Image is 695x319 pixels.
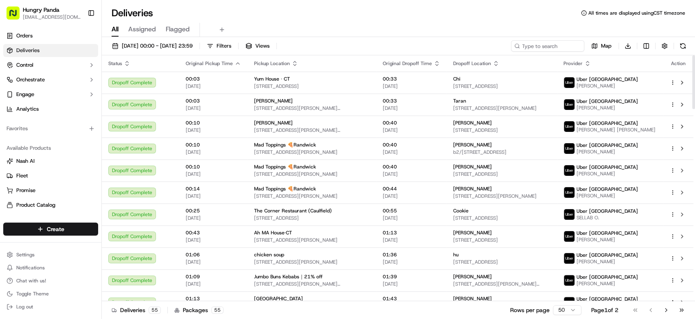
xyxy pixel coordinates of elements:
[16,149,23,155] img: 1736555255976-a54dd68f-1ca7-489b-9aae-adbdc363a1c4
[254,215,370,221] span: [STREET_ADDRESS]
[577,296,638,302] span: Uber [GEOGRAPHIC_DATA]
[3,73,98,86] button: Orchestrate
[254,171,370,177] span: [STREET_ADDRESS][PERSON_NAME]
[186,149,241,155] span: [DATE]
[383,164,440,170] span: 00:40
[453,229,492,236] span: [PERSON_NAME]
[254,60,290,67] span: Pickup Location
[577,236,638,243] span: [PERSON_NAME]
[23,14,81,20] span: [EMAIL_ADDRESS][DOMAIN_NAME]
[254,98,293,104] span: [PERSON_NAME]
[670,60,687,67] div: Action
[72,126,91,133] span: 8月27日
[174,306,224,314] div: Packages
[383,259,440,265] span: [DATE]
[16,61,33,69] span: Control
[66,179,134,193] a: 💻API Documentation
[186,171,241,177] span: [DATE]
[16,182,62,190] span: Knowledge Base
[588,40,615,52] button: Map
[16,264,45,271] span: Notifications
[577,149,638,155] span: [PERSON_NAME]
[383,215,440,221] span: [DATE]
[186,273,241,280] span: 01:09
[77,182,131,190] span: API Documentation
[3,142,98,155] div: Available Products
[186,259,241,265] span: [DATE]
[186,208,241,214] span: 00:25
[577,214,638,221] span: SELLAB O.
[3,262,98,273] button: Notifications
[122,42,193,50] span: [DATE] 00:00 - [DATE] 23:59
[383,208,440,214] span: 00:55
[383,251,440,258] span: 01:36
[7,172,95,179] a: Fleet
[577,127,656,133] span: [PERSON_NAME] [PERSON_NAME]
[677,40,688,52] button: Refresh
[564,231,574,242] img: uber-new-logo.jpeg
[254,273,322,280] span: Jumbo Buns Kebabs｜21% off
[564,121,574,132] img: uber-new-logo.jpeg
[577,192,638,199] span: [PERSON_NAME]
[3,29,98,42] a: Orders
[3,184,98,197] button: Promise
[186,164,241,170] span: 00:10
[383,142,440,148] span: 00:40
[25,126,66,133] span: [PERSON_NAME]
[8,33,148,46] p: Welcome 👋
[186,281,241,287] span: [DATE]
[383,186,440,192] span: 00:44
[577,170,638,177] span: [PERSON_NAME]
[3,103,98,116] a: Analytics
[577,230,638,236] span: Uber [GEOGRAPHIC_DATA]
[186,229,241,236] span: 00:43
[37,86,112,92] div: We're available if you need us!
[3,169,98,182] button: Fleet
[383,83,440,90] span: [DATE]
[69,183,75,189] div: 💻
[112,7,153,20] h1: Deliveries
[3,155,98,168] button: Nash AI
[564,253,574,264] img: uber-new-logo.jpeg
[453,60,491,67] span: Dropoff Location
[601,42,612,50] span: Map
[16,277,46,284] span: Chat with us!
[383,120,440,126] span: 00:40
[577,142,638,149] span: Uber [GEOGRAPHIC_DATA]
[57,201,99,208] a: Powered byPylon
[186,251,241,258] span: 01:06
[383,281,440,287] span: [DATE]
[3,275,98,286] button: Chat with us!
[453,76,460,82] span: Chi
[564,275,574,286] img: uber-new-logo.jpeg
[577,186,638,192] span: Uber [GEOGRAPHIC_DATA]
[383,127,440,133] span: [DATE]
[383,60,432,67] span: Original Dropoff Time
[254,237,370,243] span: [STREET_ADDRESS][PERSON_NAME]
[453,98,466,104] span: Taran
[8,140,21,153] img: Bea Lacdao
[453,142,492,148] span: [PERSON_NAME]
[16,91,34,98] span: Engage
[8,8,24,24] img: Nash
[211,306,224,314] div: 55
[577,208,638,214] span: Uber [GEOGRAPHIC_DATA]
[453,120,492,126] span: [PERSON_NAME]
[254,105,370,111] span: [STREET_ADDRESS][PERSON_NAME][PERSON_NAME]
[511,40,584,52] input: Type to search
[23,6,59,14] button: Hungry Panda
[453,164,492,170] span: [PERSON_NAME]
[37,78,134,86] div: Start new chat
[16,201,55,209] span: Product Catalog
[5,179,66,193] a: 📗Knowledge Base
[186,186,241,192] span: 00:14
[577,252,638,258] span: Uber [GEOGRAPHIC_DATA]
[7,187,95,194] a: Promise
[254,149,370,155] span: [STREET_ADDRESS][PERSON_NAME]
[453,83,550,90] span: [STREET_ADDRESS]
[186,193,241,199] span: [DATE]
[16,105,39,113] span: Analytics
[3,3,84,23] button: Hungry Panda[EMAIL_ADDRESS][DOMAIN_NAME]
[3,59,98,72] button: Control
